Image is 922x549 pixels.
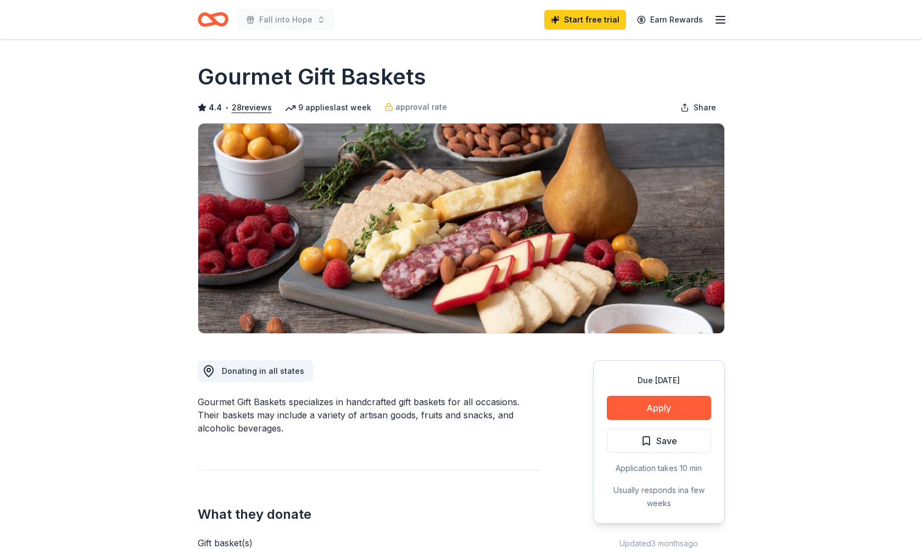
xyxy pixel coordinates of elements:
button: Save [607,429,711,453]
button: Share [672,97,725,119]
span: • [225,103,228,112]
div: Usually responds in a few weeks [607,484,711,510]
a: Start free trial [544,10,626,30]
div: Application takes 10 min [607,462,711,475]
div: Due [DATE] [607,374,711,387]
button: 28reviews [232,101,272,114]
span: Share [694,101,716,114]
a: approval rate [384,100,447,114]
img: Image for Gourmet Gift Baskets [198,124,724,333]
button: Fall into Hope [237,9,334,31]
button: Apply [607,396,711,420]
h1: Gourmet Gift Baskets [198,61,426,92]
a: Earn Rewards [630,10,709,30]
div: 9 applies last week [285,101,371,114]
h2: What they donate [198,506,540,523]
a: Home [198,7,228,32]
span: Donating in all states [222,366,304,376]
span: Save [656,434,677,448]
span: approval rate [395,100,447,114]
span: Fall into Hope [259,13,312,26]
span: 4.4 [209,101,222,114]
div: Gourmet Gift Baskets specializes in handcrafted gift baskets for all occasions. Their baskets may... [198,395,540,435]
